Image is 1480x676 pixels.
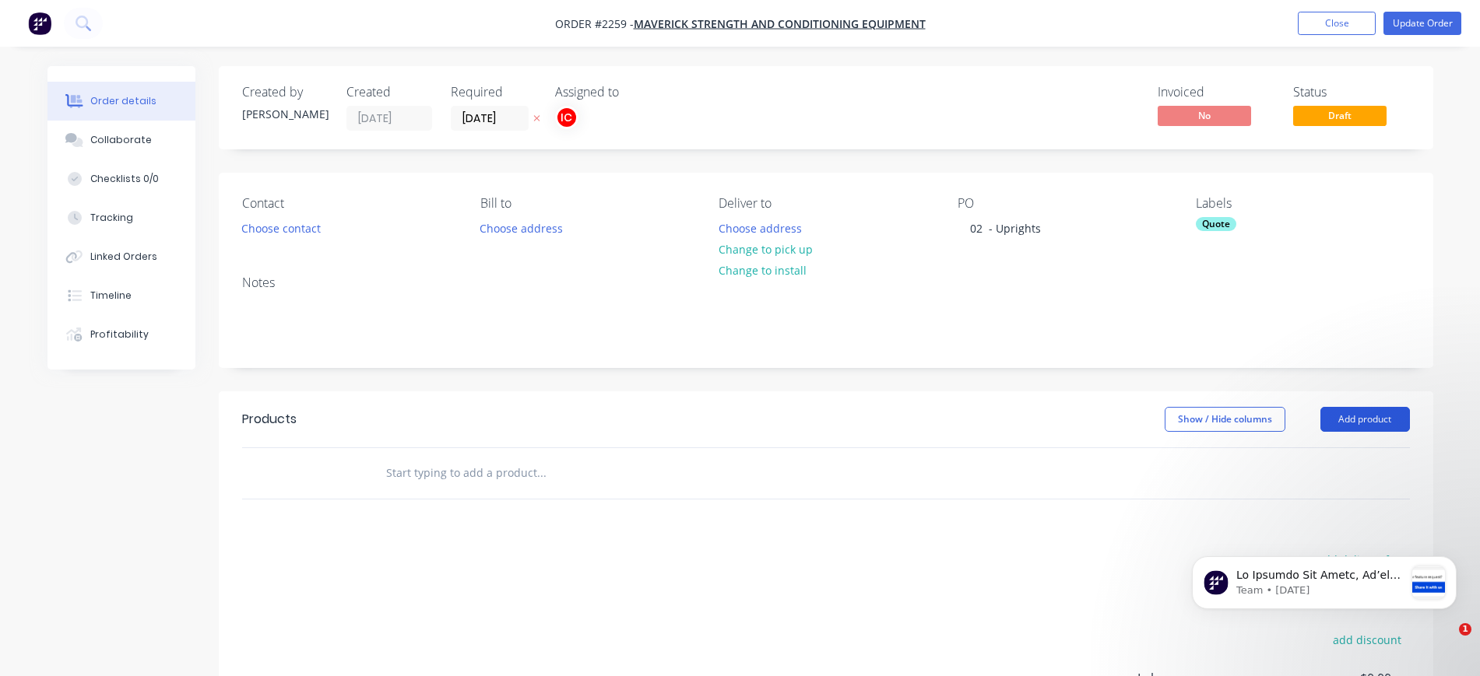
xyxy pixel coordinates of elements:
button: Choose address [472,217,571,238]
button: Profitability [47,315,195,354]
span: 1 [1459,623,1471,636]
div: Deliver to [719,196,932,211]
div: Linked Orders [90,250,157,264]
span: Order #2259 - [555,16,634,31]
p: Message from Team, sent 1w ago [68,58,236,72]
button: Choose contact [233,217,329,238]
div: 02 - Uprights [958,217,1053,240]
div: Checklists 0/0 [90,172,159,186]
button: Change to install [710,260,814,281]
button: Order details [47,82,195,121]
div: Contact [242,196,455,211]
div: Profitability [90,327,149,342]
button: add discount [1325,629,1410,650]
button: Checklists 0/0 [47,159,195,198]
button: Choose address [710,217,810,238]
button: Collaborate [47,121,195,159]
span: No [1158,106,1251,125]
img: Factory [28,12,51,35]
button: Linked Orders [47,237,195,276]
div: Invoiced [1158,85,1274,100]
div: Products [242,410,297,429]
div: Assigned to [555,85,711,100]
div: Required [451,85,536,100]
input: Start typing to add a product... [385,457,697,489]
div: [PERSON_NAME] [242,106,328,122]
div: Collaborate [90,133,152,147]
button: Show / Hide columns [1165,407,1285,432]
button: Add product [1320,407,1410,432]
a: Maverick Strength and Conditioning Equipment [634,16,926,31]
div: Created by [242,85,328,100]
button: Tracking [47,198,195,237]
div: Labels [1196,196,1409,211]
button: Close [1298,12,1376,35]
div: Timeline [90,289,132,303]
button: Update Order [1383,12,1461,35]
div: Status [1293,85,1410,100]
div: Notes [242,275,1410,290]
span: Draft [1293,106,1387,125]
div: PO [958,196,1171,211]
div: Order details [90,94,156,108]
div: Quote [1196,217,1236,231]
div: Created [346,85,432,100]
button: Timeline [47,276,195,315]
button: IC [555,106,578,129]
button: Change to pick up [710,239,821,260]
div: Tracking [90,211,133,225]
iframe: Intercom notifications message [1169,525,1480,634]
div: Bill to [480,196,694,211]
iframe: Intercom live chat [1427,623,1464,660]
